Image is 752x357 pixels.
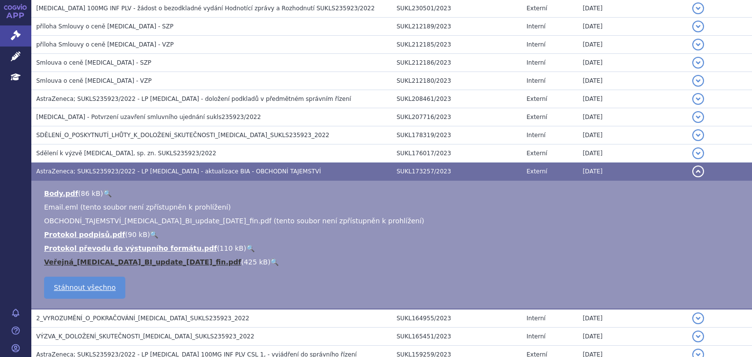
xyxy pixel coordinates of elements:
td: [DATE] [578,90,687,108]
td: [DATE] [578,54,687,72]
td: [DATE] [578,18,687,36]
span: Sdělení k výzvě ENHERTU, sp. zn. SUKLS235923/2022 [36,150,216,157]
span: OBCHODNÍ_TAJEMSTVÍ_[MEDICAL_DATA]_BI_update_[DATE]_fin.pdf (tento soubor není zpřístupněn k prohl... [44,217,424,225]
td: SUKL176017/2023 [392,144,521,163]
button: detail [692,93,704,105]
td: [DATE] [578,309,687,328]
li: ( ) [44,230,742,239]
span: 425 kB [244,258,268,266]
td: SUKL178319/2023 [392,126,521,144]
td: SUKL207716/2023 [392,108,521,126]
span: 86 kB [81,190,100,197]
td: SUKL212185/2023 [392,36,521,54]
span: Interní [526,132,545,139]
li: ( ) [44,189,742,198]
span: Externí [526,5,547,12]
span: ENHERTU 100MG INF PLV - žádost o bezodkladné vydání Hodnotící zprávy a Rozhodnutí SUKLS235923/2022 [36,5,375,12]
span: Smlouva o ceně ENHERTU - VZP [36,77,152,84]
a: Protokol podpisů.pdf [44,231,125,238]
td: [DATE] [578,108,687,126]
a: 🔍 [150,231,158,238]
span: Externí [526,95,547,102]
span: Interní [526,315,545,322]
button: detail [692,147,704,159]
span: VÝZVA_K_DOLOŽENÍ_SKUTEČNOSTI_ENHERTU_SUKLS235923_2022 [36,333,254,340]
span: Email.eml (tento soubor není zpřístupněn k prohlížení) [44,203,231,211]
td: SUKL208461/2023 [392,90,521,108]
td: [DATE] [578,72,687,90]
span: AstraZeneca; SUKLS235923/2022 - LP ENHERTU - aktualizace BIA - OBCHODNÍ TAJEMSTVÍ [36,168,321,175]
button: detail [692,39,704,50]
td: [DATE] [578,126,687,144]
td: SUKL165451/2023 [392,328,521,346]
button: detail [692,57,704,69]
span: ENHERTU - Potvrzení uzavření smluvního ujednání sukls235923/2022 [36,114,261,120]
td: SUKL173257/2023 [392,163,521,181]
button: detail [692,166,704,177]
span: 110 kB [220,244,244,252]
a: Stáhnout všechno [44,277,125,299]
button: detail [692,21,704,32]
span: Externí [526,150,547,157]
a: Veřejná_[MEDICAL_DATA]_BI_update_[DATE]_fin.pdf [44,258,241,266]
span: 2_VYROZUMĚNÍ_O_POKRAČOVÁNÍ_ENHERTU_SUKLS235923_2022 [36,315,249,322]
span: Interní [526,23,545,30]
span: Interní [526,333,545,340]
span: Interní [526,41,545,48]
td: SUKL212180/2023 [392,72,521,90]
span: AstraZeneca; SUKLS235923/2022 - LP ENHERTU - doložení podkladů v předmětném správním řízení [36,95,351,102]
a: 🔍 [246,244,255,252]
span: Smlouva o ceně ENHERTU - SZP [36,59,151,66]
span: Interní [526,77,545,84]
span: Externí [526,168,547,175]
span: Interní [526,59,545,66]
a: 🔍 [270,258,279,266]
span: příloha Smlouvy o ceně ENHERTU - SZP [36,23,173,30]
button: detail [692,312,704,324]
span: SDĚLENÍ_O_POSKYTNUTÍ_LHŮTY_K_DOLOŽENÍ_SKUTEČNOSTI_ENHERTU_SUKLS235923_2022 [36,132,329,139]
td: SUKL164955/2023 [392,309,521,328]
li: ( ) [44,243,742,253]
a: Protokol převodu do výstupního formátu.pdf [44,244,217,252]
span: Externí [526,114,547,120]
span: 90 kB [128,231,147,238]
button: detail [692,2,704,14]
button: detail [692,75,704,87]
button: detail [692,111,704,123]
span: příloha Smlouvy o ceně ENHERTU - VZP [36,41,174,48]
li: ( ) [44,257,742,267]
td: [DATE] [578,328,687,346]
td: [DATE] [578,144,687,163]
td: SUKL212189/2023 [392,18,521,36]
button: detail [692,331,704,342]
button: detail [692,129,704,141]
td: [DATE] [578,163,687,181]
a: Body.pdf [44,190,78,197]
td: SUKL212186/2023 [392,54,521,72]
a: 🔍 [103,190,112,197]
td: [DATE] [578,36,687,54]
